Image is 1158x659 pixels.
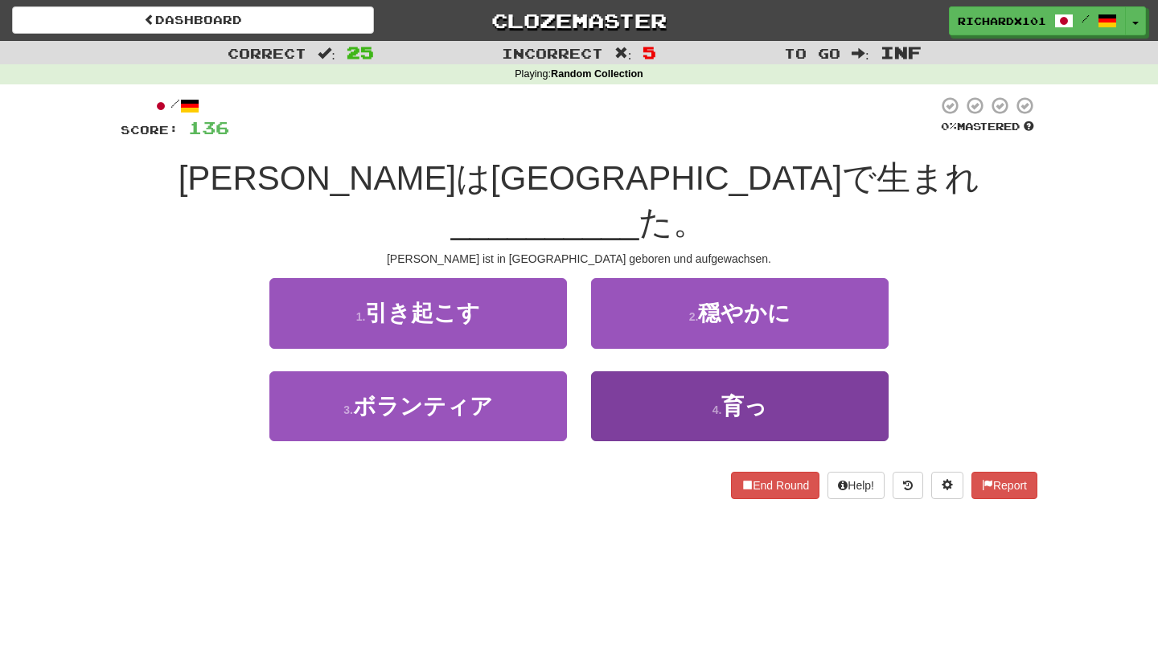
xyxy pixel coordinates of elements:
span: / [1082,13,1090,24]
span: [PERSON_NAME]は[GEOGRAPHIC_DATA]で生まれ [179,159,980,197]
span: : [614,47,632,60]
span: 0 % [941,120,957,133]
span: 穏やかに [698,301,790,325]
small: 1 . [356,310,366,323]
div: / [121,96,229,116]
a: RichardX101 / [949,6,1126,35]
span: : [852,47,869,60]
button: Report [971,472,1037,499]
a: Clozemaster [398,6,760,35]
button: 2.穏やかに [591,278,889,348]
span: Correct [228,45,306,61]
div: Mastered [938,120,1037,134]
button: 4.育っ [591,371,889,441]
span: ボランティア [353,394,493,419]
span: 5 [643,43,656,62]
button: Round history (alt+y) [893,472,923,499]
small: 2 . [689,310,699,323]
span: 育っ [721,394,767,419]
span: To go [784,45,840,61]
span: Incorrect [502,45,603,61]
small: 3 . [343,403,353,416]
a: Dashboard [12,6,374,34]
strong: Random Collection [551,68,643,80]
span: RichardX101 [958,14,1046,28]
span: __________ [451,203,639,241]
span: 引き起こす [365,301,480,325]
span: 25 [347,43,374,62]
span: 136 [188,117,229,137]
span: た。 [639,203,707,241]
div: [PERSON_NAME] ist in [GEOGRAPHIC_DATA] geboren und aufgewachsen. [121,251,1037,267]
span: : [318,47,335,60]
button: End Round [731,472,819,499]
span: Inf [881,43,922,62]
button: 1.引き起こす [269,278,567,348]
button: Help! [827,472,885,499]
small: 4 . [712,403,722,416]
button: 3.ボランティア [269,371,567,441]
span: Score: [121,123,179,137]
